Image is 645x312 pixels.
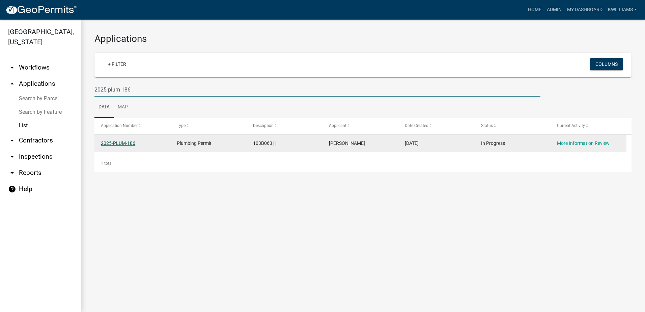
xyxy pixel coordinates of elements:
[557,123,585,128] span: Current Activity
[94,155,632,172] div: 1 total
[8,169,16,177] i: arrow_drop_down
[398,118,474,134] datatable-header-cell: Date Created
[329,123,346,128] span: Applicant
[247,118,322,134] datatable-header-cell: Description
[170,118,246,134] datatable-header-cell: Type
[101,123,138,128] span: Application Number
[8,80,16,88] i: arrow_drop_up
[481,123,493,128] span: Status
[329,140,365,146] span: Jeremy Nichols
[94,33,632,45] h3: Applications
[564,3,605,16] a: My Dashboard
[8,185,16,193] i: help
[253,140,276,146] span: 103B063 | |
[474,118,550,134] datatable-header-cell: Status
[605,3,640,16] a: kwilliams
[525,3,544,16] a: Home
[8,153,16,161] i: arrow_drop_down
[94,97,114,118] a: Data
[94,118,170,134] datatable-header-cell: Application Number
[557,140,610,146] a: More Information Review
[8,63,16,72] i: arrow_drop_down
[177,123,186,128] span: Type
[94,83,540,97] input: Search for applications
[103,58,132,70] a: + Filter
[322,118,398,134] datatable-header-cell: Applicant
[544,3,564,16] a: Admin
[481,140,505,146] span: In Progress
[405,140,419,146] span: 09/16/2025
[8,136,16,145] i: arrow_drop_down
[114,97,132,118] a: Map
[405,123,428,128] span: Date Created
[590,58,623,70] button: Columns
[551,118,626,134] datatable-header-cell: Current Activity
[101,140,135,146] a: 2025-PLUM-186
[177,140,212,146] span: Plumbing Permit
[253,123,274,128] span: Description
